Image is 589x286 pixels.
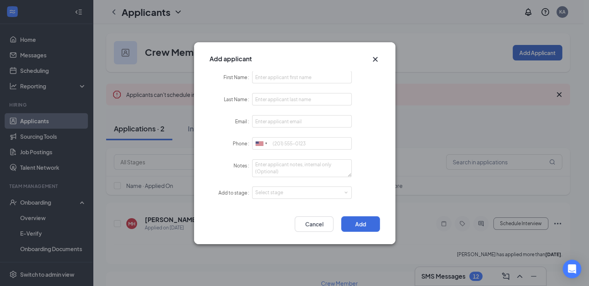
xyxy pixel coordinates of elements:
label: Last Name [224,96,252,102]
input: First Name [252,71,352,83]
div: United States: +1 [252,138,270,150]
button: Add [341,216,380,232]
textarea: Notes [252,159,352,177]
input: Last Name [252,93,352,105]
label: Add to stage [218,190,252,196]
label: First Name [223,74,252,80]
div: Open Intercom Messenger [563,260,581,278]
input: (201) 555-0123 [252,137,352,150]
div: Select stage [255,189,345,196]
label: Notes [234,163,252,169]
input: Email [252,115,352,127]
h3: Add applicant [209,55,252,63]
button: Close [371,55,380,64]
label: Phone [233,141,252,146]
button: Cancel [295,216,333,232]
svg: Cross [371,55,380,64]
label: Email [235,119,252,124]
